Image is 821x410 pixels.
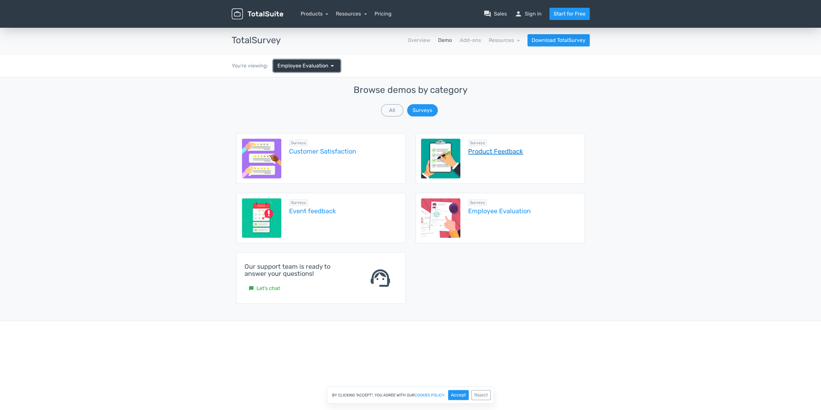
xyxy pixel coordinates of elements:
[468,199,487,206] span: Browse all in Surveys
[242,139,282,178] img: customer-satisfaction.png.webp
[515,10,522,18] span: person
[421,198,461,238] img: employee-evaluation.png.webp
[515,10,542,18] a: personSign in
[232,8,283,20] img: TotalSuite for WordPress
[484,10,507,18] a: question_answerSales
[381,104,403,116] button: All
[468,140,487,146] span: Browse all in Surveys
[327,386,494,404] div: By clicking "Accept", you agree with our .
[249,286,254,291] small: sms
[484,10,491,18] span: question_answer
[242,198,282,238] img: event-feedback.png.webp
[245,282,284,295] a: smsLet's chat
[468,207,579,215] a: Employee Evaluation
[421,139,461,178] img: product-feedback-1.png.webp
[407,104,438,116] button: Surveys
[448,390,469,400] button: Accept
[375,10,392,18] a: Pricing
[460,36,481,44] a: Add-ons
[301,11,328,17] a: Products
[277,62,328,70] span: Employee Evaluation
[289,140,308,146] span: Browse all in Surveys
[289,199,308,206] span: Browse all in Surveys
[232,35,281,45] h3: TotalSurvey
[289,148,400,155] a: Customer Satisfaction
[527,34,590,46] a: Download TotalSurvey
[438,36,452,44] a: Demo
[369,266,392,290] span: support_agent
[489,37,520,43] a: Resources
[549,8,590,20] a: Start for Free
[236,85,585,95] h3: Browse demos by category
[232,62,273,70] div: You're viewing:
[415,393,445,397] a: cookies policy
[289,207,400,215] a: Event feedback
[328,62,336,70] span: arrow_drop_down
[468,148,579,155] a: Product Feedback
[408,36,430,44] a: Overview
[273,60,340,72] a: Employee Evaluation arrow_drop_down
[245,263,353,277] h4: Our support team is ready to answer your questions!
[336,11,367,17] a: Resources
[471,390,491,400] button: Reject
